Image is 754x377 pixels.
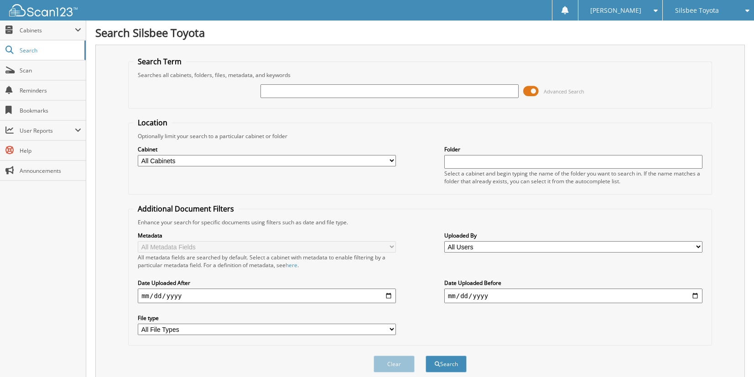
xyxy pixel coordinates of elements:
[544,88,584,95] span: Advanced Search
[20,127,75,134] span: User Reports
[133,218,707,226] div: Enhance your search for specific documents using filters such as date and file type.
[20,67,81,74] span: Scan
[133,57,186,67] legend: Search Term
[95,25,745,40] h1: Search Silsbee Toyota
[20,107,81,114] span: Bookmarks
[133,132,707,140] div: Optionally limit your search to a particular cabinet or folder
[675,8,719,13] span: Silsbee Toyota
[444,170,702,185] div: Select a cabinet and begin typing the name of the folder you want to search in. If the name match...
[133,204,239,214] legend: Additional Document Filters
[138,145,396,153] label: Cabinet
[20,46,80,54] span: Search
[374,356,415,372] button: Clear
[138,314,396,322] label: File type
[133,118,172,128] legend: Location
[444,232,702,239] label: Uploaded By
[9,4,78,16] img: scan123-logo-white.svg
[138,232,396,239] label: Metadata
[444,279,702,287] label: Date Uploaded Before
[590,8,641,13] span: [PERSON_NAME]
[133,71,707,79] div: Searches all cabinets, folders, files, metadata, and keywords
[20,147,81,155] span: Help
[20,26,75,34] span: Cabinets
[426,356,467,372] button: Search
[444,289,702,303] input: end
[138,279,396,287] label: Date Uploaded After
[20,87,81,94] span: Reminders
[286,261,297,269] a: here
[138,253,396,269] div: All metadata fields are searched by default. Select a cabinet with metadata to enable filtering b...
[444,145,702,153] label: Folder
[138,289,396,303] input: start
[20,167,81,175] span: Announcements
